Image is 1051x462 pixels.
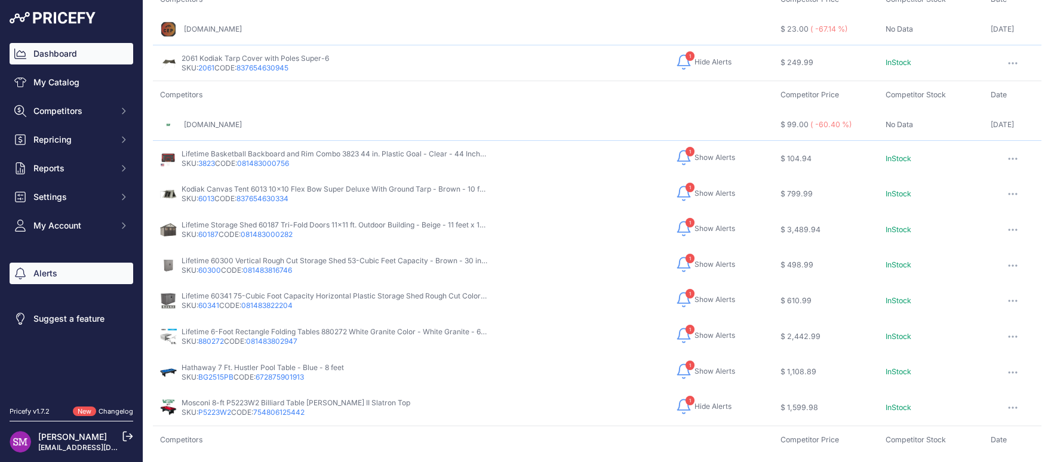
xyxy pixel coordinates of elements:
[182,398,410,408] p: Mosconi 8-ft P5223W2 Billiard Table [PERSON_NAME] II Slatron Top
[675,219,735,238] button: 1 Show Alerts
[686,147,694,156] span: 1
[153,426,773,454] td: Competitors
[237,159,289,168] a: 081483000756
[198,194,214,203] a: 6013
[256,372,304,381] a: 672875901913
[10,215,133,236] button: My Account
[675,397,732,416] button: 1 Hide Alerts
[99,407,133,415] a: Changelog
[241,230,293,239] a: 081483000282
[198,408,231,417] a: P5223W2
[686,396,694,405] span: 1
[33,162,112,174] span: Reports
[886,296,911,305] span: InStock
[686,361,694,370] span: 1
[182,291,487,301] p: Lifetime 60341 75-Cubic Foot Capacity Horizontal Plastic Storage Shed Rough Cut Color - Rough Cut...
[182,301,487,310] p: SKU: CODE:
[773,177,878,212] td: $ 799.99
[694,402,732,411] span: Hide Alerts
[198,159,215,168] a: 3823
[184,24,242,33] a: [DOMAIN_NAME]
[694,260,735,269] span: Show Alerts
[243,266,292,275] a: 081483816746
[241,301,293,310] a: 081483822204
[182,220,487,230] p: Lifetime Storage Shed 60187 Tri-Fold Doors 11x11 ft. Outdoor Building - Beige - 11 feet x 11 feet
[198,337,224,346] a: 880272
[810,120,852,129] span: ( -60.40 %)
[253,408,305,417] a: 754806125442
[773,426,878,454] td: Competitor Price
[675,53,732,72] button: 1 Hide Alerts
[182,408,410,417] p: SKU: CODE:
[198,301,219,310] a: 60341
[73,406,96,417] span: New
[694,366,735,376] span: Show Alerts
[182,63,329,73] p: SKU: CODE:
[182,54,329,63] p: 2061 Kodiak Tarp Cover with Poles Super-6
[886,260,911,269] span: InStock
[780,120,809,129] span: $ 99.00
[182,230,487,239] p: SKU: CODE:
[10,72,133,93] a: My Catalog
[33,191,112,203] span: Settings
[878,426,984,454] td: Competitor Stock
[773,355,878,390] td: $ 1,108.89
[773,248,878,284] td: $ 498.99
[694,224,735,233] span: Show Alerts
[878,81,984,109] td: Competitor Stock
[198,266,221,275] a: 60300
[675,184,735,203] button: 1 Show Alerts
[10,406,50,417] div: Pricefy v1.7.2
[686,51,694,61] span: 1
[886,332,911,341] span: InStock
[182,372,344,382] p: SKU: CODE:
[886,120,913,129] span: No Data
[686,218,694,227] span: 1
[10,129,133,150] button: Repricing
[160,21,177,38] img: competitiveedgeproducts.com.png
[198,372,233,381] a: BG2515PB
[886,225,911,234] span: InStock
[810,24,848,33] span: ( -67.14 %)
[686,289,694,298] span: 1
[773,141,878,177] td: $ 104.94
[10,308,133,329] a: Suggest a feature
[694,295,735,304] span: Show Alerts
[675,290,735,309] button: 1 Show Alerts
[182,184,487,194] p: Kodiak Canvas Tent 6013 10x10 Flex Bow Super Deluxe With Ground Tarp - Brown - 10 feet x 10 feet
[984,81,1041,109] td: Date
[10,158,133,179] button: Reports
[33,105,112,117] span: Competitors
[886,367,911,376] span: InStock
[38,432,107,442] a: [PERSON_NAME]
[780,24,809,33] span: $ 23.00
[675,362,735,381] button: 1 Show Alerts
[33,134,112,146] span: Repricing
[686,183,694,192] span: 1
[10,43,133,392] nav: Sidebar
[236,63,288,72] a: 837654630945
[182,194,487,204] p: SKU: CODE:
[10,100,133,122] button: Competitors
[886,154,911,163] span: InStock
[182,266,487,275] p: SKU: CODE:
[886,24,913,33] span: No Data
[198,230,219,239] a: 60187
[153,81,773,109] td: Competitors
[991,24,1014,33] span: [DATE]
[991,120,1014,129] span: [DATE]
[773,319,878,355] td: $ 2,442.99
[686,254,694,263] span: 1
[182,363,344,372] p: Hathaway 7 Ft. Hustler Pool Table - Blue - 8 feet
[773,283,878,319] td: $ 610.99
[184,120,242,129] a: [DOMAIN_NAME]
[38,443,163,452] a: [EMAIL_ADDRESS][DOMAIN_NAME]
[675,326,735,345] button: 1 Show Alerts
[675,148,735,167] button: 1 Show Alerts
[773,390,878,426] td: $ 1,599.98
[182,327,487,337] p: Lifetime 6-Foot Rectangle Folding Tables 880272 White Granite Color - White Granite - 6 Feet
[198,63,214,72] a: 2061
[10,186,133,208] button: Settings
[694,189,735,198] span: Show Alerts
[182,337,487,346] p: SKU: CODE:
